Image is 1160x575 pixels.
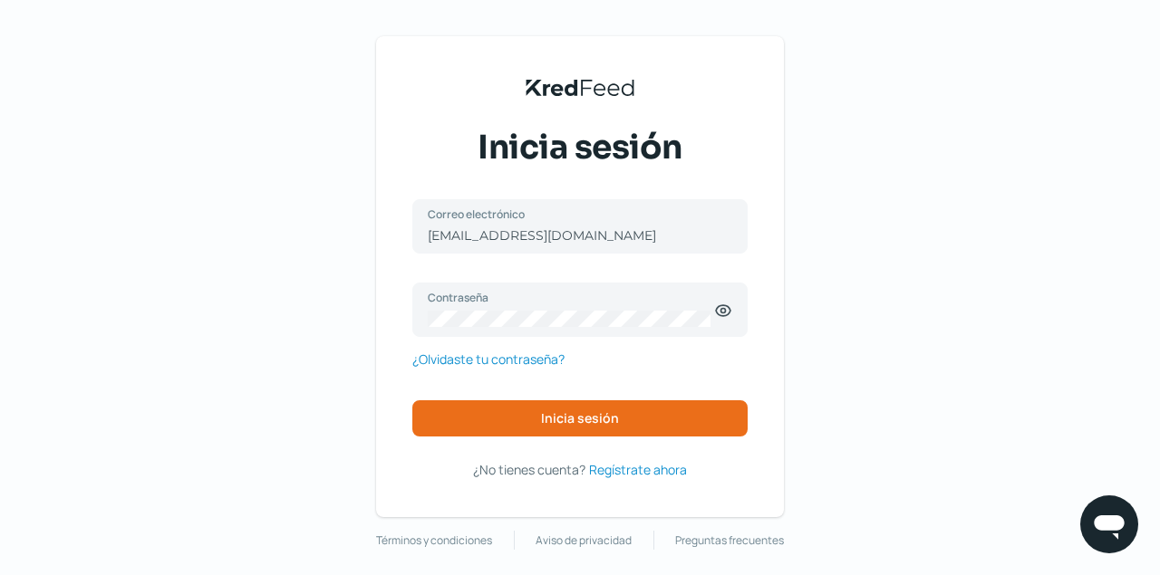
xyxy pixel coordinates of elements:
a: Aviso de privacidad [536,531,632,551]
span: Inicia sesión [541,412,619,425]
a: Regístrate ahora [589,458,687,481]
button: Inicia sesión [412,400,748,436]
img: chatIcon [1091,506,1127,542]
a: ¿Olvidaste tu contraseña? [412,348,565,370]
label: Correo electrónico [428,206,714,222]
label: Contraseña [428,290,714,305]
a: Preguntas frecuentes [675,531,784,551]
span: Inicia sesión [478,125,682,170]
a: Términos y condiciones [376,531,492,551]
span: ¿No tienes cuenta? [473,461,585,478]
